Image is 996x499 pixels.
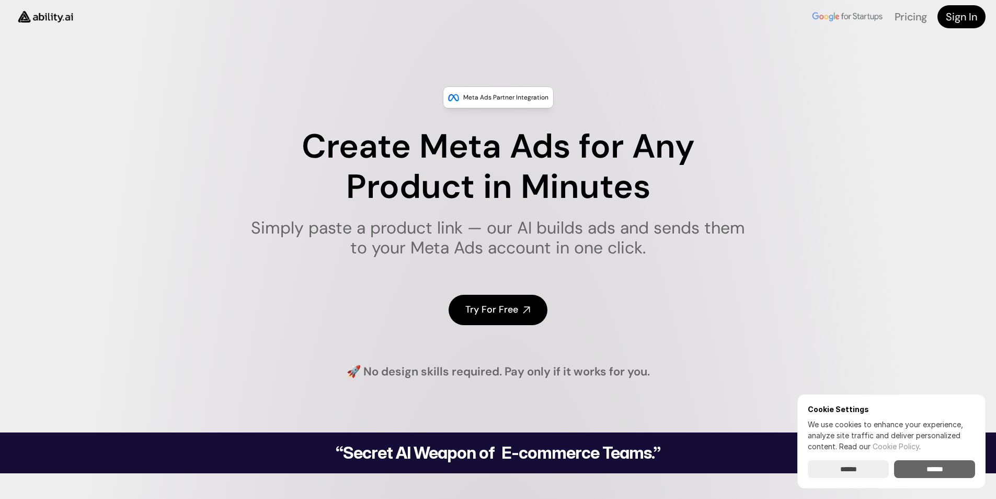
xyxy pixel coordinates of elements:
h6: Cookie Settings [808,405,975,414]
span: Read our . [839,442,921,451]
h2: “Secret AI Weapon of E-commerce Teams.” [309,445,688,461]
p: We use cookies to enhance your experience, analyze site traffic and deliver personalized content. [808,419,975,452]
h4: Try For Free [465,303,518,316]
a: Cookie Policy [873,442,919,451]
h1: Simply paste a product link — our AI builds ads and sends them to your Meta Ads account in one cl... [244,218,752,258]
a: Pricing [895,10,927,24]
h4: Sign In [946,9,977,24]
h1: Create Meta Ads for Any Product in Minutes [244,127,752,207]
a: Try For Free [449,295,547,325]
a: Sign In [937,5,986,28]
h4: 🚀 No design skills required. Pay only if it works for you. [347,364,650,380]
p: Meta Ads Partner Integration [463,92,548,103]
